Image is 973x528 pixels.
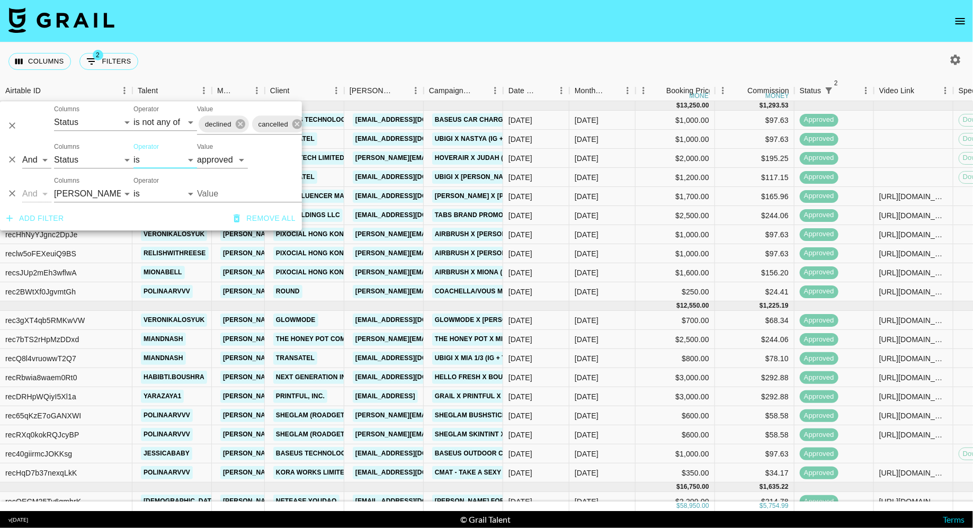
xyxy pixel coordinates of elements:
[5,315,85,326] div: rec3gXT4qb5RMKwVW
[328,83,344,99] button: Menu
[273,151,347,165] a: HOVERTECH LIMITED
[508,267,532,278] div: 18/08/2025
[575,80,605,101] div: Month Due
[5,429,79,440] div: recRXq0kokRQJcyBP
[575,353,599,364] div: Jul '25
[220,466,393,479] a: [PERSON_NAME][EMAIL_ADDRESS][DOMAIN_NAME]
[5,468,77,478] div: recHqD7b37nexqLkK
[5,391,76,402] div: recDRHpWQiyI5Xl1a
[715,492,795,511] div: $214.78
[408,83,424,99] button: Menu
[141,447,192,460] a: jessicababy
[353,228,580,241] a: [PERSON_NAME][EMAIL_ADDRESS][PERSON_NAME][DOMAIN_NAME]
[569,80,636,101] div: Month Due
[353,113,471,127] a: [EMAIL_ADDRESS][DOMAIN_NAME]
[273,113,410,127] a: BASEUS TECHNOLOGY (HK) CO. LIMITED
[508,287,532,297] div: 11/08/2025
[636,206,715,225] div: $2,500.00
[5,372,77,383] div: recRbwia8waem0Rt0
[4,118,20,134] button: Delete
[636,368,715,387] div: $3,000.00
[800,316,838,326] span: approved
[676,482,680,491] div: $
[575,315,599,326] div: Jul '25
[715,168,795,187] div: $117.15
[575,229,599,240] div: Aug '25
[472,83,487,98] button: Sort
[249,83,265,99] button: Menu
[800,210,838,220] span: approved
[715,444,795,463] div: $97.63
[508,153,532,164] div: 10/07/2025
[353,409,525,422] a: [PERSON_NAME][EMAIL_ADDRESS][DOMAIN_NAME]
[636,492,715,511] div: $2,200.00
[879,334,948,345] div: https://www.instagram.com/reel/DL7e4aEi52w/?igsh=cjRyNm5nanJnYWdn
[800,191,838,201] span: approved
[199,118,238,130] span: declined
[212,80,265,101] div: Manager
[800,248,838,258] span: approved
[273,447,410,460] a: BASEUS TECHNOLOGY (HK) CO. LIMITED
[508,449,532,459] div: 29/07/2025
[229,209,300,228] button: Remove all
[432,247,547,260] a: AirBrush x [PERSON_NAME] (IG)
[715,406,795,425] div: $58.58
[575,210,599,221] div: Aug '25
[273,333,366,346] a: The Honey Pot Company
[273,266,379,279] a: Pixocial Hong Kong Limited
[432,151,517,165] a: HoverAir x Judah (2/4)
[879,267,948,278] div: https://www.instagram.com/reel/DNrJQJq5N5C/?igsh=MWR3aHc1a3B2OTdyZw==
[5,449,72,459] div: rec40giirmcJOKKsg
[715,206,795,225] div: $244.06
[353,132,471,146] a: [EMAIL_ADDRESS][DOMAIN_NAME]
[651,83,666,98] button: Sort
[432,466,644,479] a: CMAT - Take A Sexy Picture Of Me ([PERSON_NAME] Works)
[575,287,599,297] div: Aug '25
[117,83,132,99] button: Menu
[636,349,715,368] div: $800.00
[273,285,302,298] a: Round
[353,428,525,441] a: [PERSON_NAME][EMAIL_ADDRESS][DOMAIN_NAME]
[760,101,763,110] div: $
[429,80,472,101] div: Campaign (Type)
[353,447,471,460] a: [EMAIL_ADDRESS][DOMAIN_NAME]
[800,287,838,297] span: approved
[800,430,838,440] span: approved
[760,301,763,310] div: $
[353,151,525,165] a: [PERSON_NAME][EMAIL_ADDRESS][DOMAIN_NAME]
[879,80,915,101] div: Video Link
[273,390,327,403] a: Printful, Inc.
[5,334,79,345] div: rec7bTS2rHpMzDDxd
[508,353,532,364] div: 29/07/2025
[575,449,599,459] div: Jul '25
[800,392,838,402] span: approved
[508,410,532,421] div: 29/07/2025
[676,301,680,310] div: $
[715,425,795,444] div: $58.58
[763,482,789,491] div: 1,635.22
[220,390,393,403] a: [PERSON_NAME][EMAIL_ADDRESS][DOMAIN_NAME]
[800,354,838,364] span: approved
[800,335,838,345] span: approved
[715,130,795,149] div: $97.63
[54,105,79,114] label: Columns
[353,495,471,508] a: [EMAIL_ADDRESS][DOMAIN_NAME]
[800,153,838,163] span: approved
[800,468,838,478] span: approved
[432,495,555,508] a: [PERSON_NAME] for Kids x Judah
[715,387,795,406] div: $292.88
[879,248,948,259] div: https://www.instagram.com/reel/DNtL_NF3u4r/?igsh=YmNlbmd4ODRpcWhk
[432,428,564,441] a: SHEGLAM Skintint x [PERSON_NAME]
[353,285,525,298] a: [PERSON_NAME][EMAIL_ADDRESS][DOMAIN_NAME]
[5,80,41,101] div: Airtable ID
[508,372,532,383] div: 16/06/2025
[432,113,577,127] a: Baseus Car Charger x [PERSON_NAME]
[141,247,209,260] a: relishwithreese
[273,247,379,260] a: Pixocial Hong Kong Limited
[715,349,795,368] div: $78.10
[715,311,795,330] div: $68.34
[5,410,81,421] div: rec65qKzE7oGANXWI
[220,333,393,346] a: [PERSON_NAME][EMAIL_ADDRESS][DOMAIN_NAME]
[636,168,715,187] div: $1,200.00
[4,152,20,168] button: Delete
